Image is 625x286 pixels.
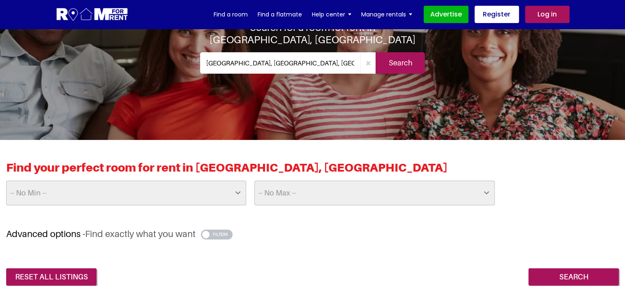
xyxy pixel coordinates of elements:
[214,8,248,21] a: Find a room
[85,228,196,239] span: Find exactly what you want
[200,52,361,74] input: Where do you want to live. Search by town or postcode
[361,8,412,21] a: Manage rentals
[424,6,468,23] a: Advertise
[528,268,619,286] input: Search
[56,7,129,22] img: Logo for Room for Rent, featuring a welcoming design with a house icon and modern typography
[258,8,302,21] a: Find a flatmate
[6,228,619,239] h3: Advanced options -
[200,21,425,46] h1: Search for a room for rent in [GEOGRAPHIC_DATA], [GEOGRAPHIC_DATA]
[6,268,97,286] a: reset all listings
[312,8,351,21] a: Help center
[6,160,619,181] h2: Find your perfect room for rent in [GEOGRAPHIC_DATA], [GEOGRAPHIC_DATA]
[376,52,425,74] input: Search
[525,6,570,23] a: Log in
[475,6,519,23] a: Register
